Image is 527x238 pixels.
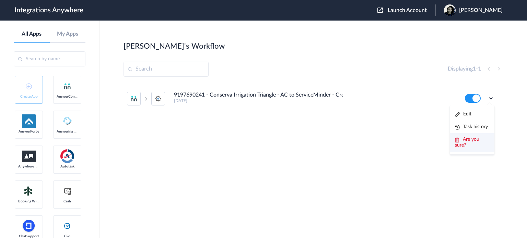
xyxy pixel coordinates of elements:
span: Cash [57,199,78,203]
span: Create App [18,95,39,99]
h4: 9197690241 - Conserva Irrigation Triangle - AC to ServiceMinder - Create/Update Contact [174,92,343,98]
img: chatsupport-icon.svg [22,219,36,233]
a: All Apps [14,31,50,37]
span: Answering Service [57,129,78,134]
span: AnswerConnect [57,95,78,99]
h2: [PERSON_NAME]'s Workflow [124,42,225,51]
input: Search by name [14,51,85,66]
span: Are you sure? [455,137,479,148]
span: Autotask [57,164,78,168]
h4: Displaying - [448,66,481,72]
img: copy-of-ppnb-profile-picture-frame.jpg [444,4,456,16]
a: My Apps [50,31,86,37]
span: AnswerForce [18,129,39,134]
img: Answering_service.png [60,114,74,128]
img: add-icon.svg [26,83,32,89]
input: Search [124,62,209,77]
span: 1 [473,66,476,72]
span: Anywhere Works [18,164,39,168]
img: aww.png [22,151,36,162]
span: Booking Widget [18,199,39,203]
img: af-app-logo.svg [22,114,36,128]
img: Setmore_Logo.svg [22,185,36,197]
img: answerconnect-logo.svg [63,82,71,90]
button: Launch Account [377,7,435,14]
a: Task history [455,124,488,129]
span: [PERSON_NAME] [459,7,503,14]
span: 1 [478,66,481,72]
a: Edit [455,112,471,116]
img: cash-logo.svg [63,187,72,195]
span: Launch Account [388,8,427,13]
img: autotask.png [60,149,74,163]
img: clio-logo.svg [63,222,71,230]
h1: Integrations Anywhere [14,6,83,14]
img: launch-acct-icon.svg [377,8,383,13]
h5: [DATE] [174,98,456,103]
